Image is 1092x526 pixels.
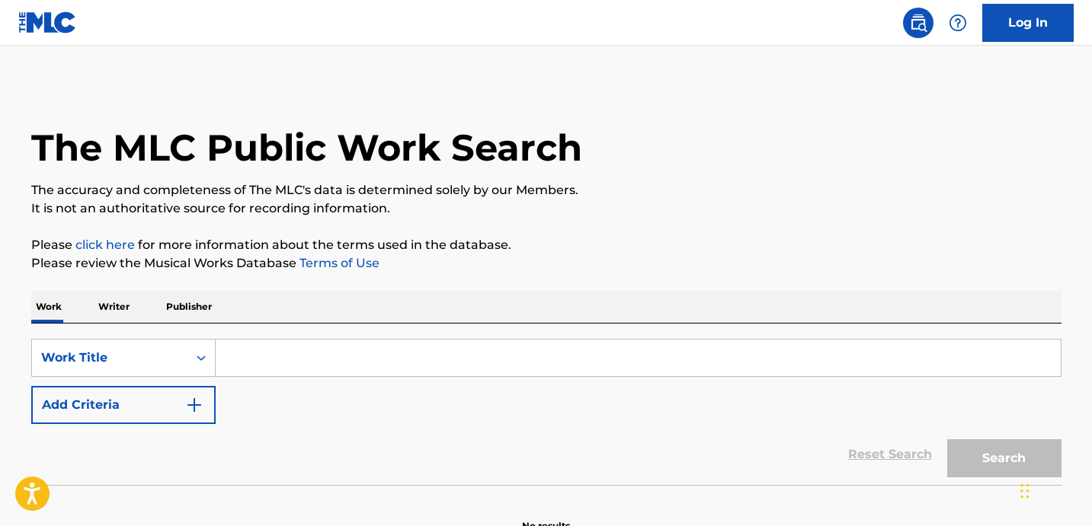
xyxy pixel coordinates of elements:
img: help [949,14,967,32]
img: search [909,14,927,32]
p: Work [31,291,66,323]
button: Add Criteria [31,386,216,424]
a: Terms of Use [296,256,379,270]
p: Writer [94,291,134,323]
iframe: Chat Widget [1016,453,1092,526]
a: Public Search [903,8,933,38]
p: Please for more information about the terms used in the database. [31,236,1062,254]
div: Help [943,8,973,38]
div: Work Title [41,349,178,367]
img: MLC Logo [18,11,77,33]
img: 9d2ae6d4665cec9f34b9.svg [185,396,203,414]
p: The accuracy and completeness of The MLC's data is determined solely by our Members. [31,181,1062,199]
a: click here [75,237,135,252]
p: It is not an authoritative source for recording information. [31,199,1062,218]
form: Search Form [31,339,1062,485]
div: Drag [1020,468,1030,514]
p: Please review the Musical Works Database [31,254,1062,273]
a: Log In [982,4,1074,42]
h1: The MLC Public Work Search [31,125,582,171]
p: Publisher [162,291,216,323]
